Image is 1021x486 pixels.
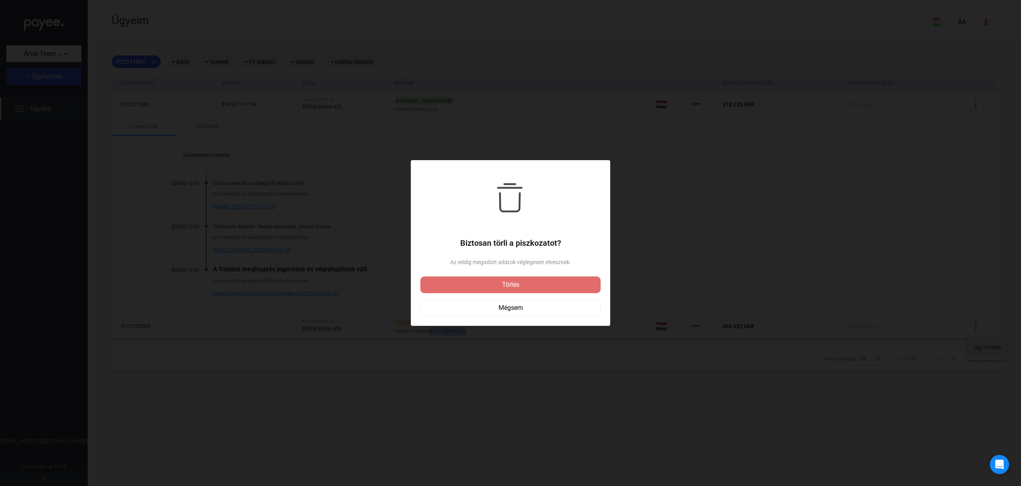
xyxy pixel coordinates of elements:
[990,455,1009,474] div: Open Intercom Messenger
[420,300,601,316] button: Mégsem
[420,276,601,293] button: Törlés
[496,183,525,212] img: trash-black
[423,303,598,313] div: Mégsem
[420,257,601,267] span: Az eddig megadott adatok véglegesen elvesznek.
[420,238,601,248] h1: Biztosan törli a piszkozatot?
[423,280,598,290] div: Törlés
